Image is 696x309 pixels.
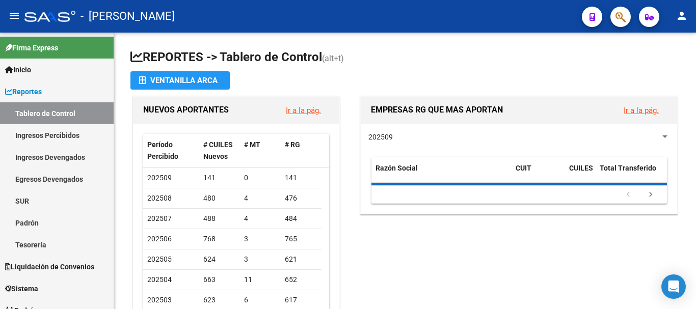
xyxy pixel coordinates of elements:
[565,157,596,191] datatable-header-cell: CUILES
[139,71,222,90] div: Ventanilla ARCA
[286,106,321,115] a: Ir a la pág.
[676,10,688,22] mat-icon: person
[203,294,236,306] div: 623
[285,213,317,224] div: 484
[8,10,20,22] mat-icon: menu
[285,254,317,265] div: 621
[147,174,172,182] span: 202509
[244,294,277,306] div: 6
[5,86,42,97] span: Reportes
[244,141,260,149] span: # MT
[130,71,230,90] button: Ventanilla ARCA
[512,157,565,191] datatable-header-cell: CUIT
[5,64,31,75] span: Inicio
[285,274,317,286] div: 652
[203,274,236,286] div: 663
[619,189,638,201] a: go to previous page
[147,235,172,243] span: 202506
[285,233,317,245] div: 765
[600,164,656,172] span: Total Transferido
[147,296,172,304] span: 202503
[143,134,199,167] datatable-header-cell: Período Percibido
[5,261,94,272] span: Liquidación de Convenios
[322,53,344,63] span: (alt+t)
[661,274,686,299] div: Open Intercom Messenger
[203,233,236,245] div: 768
[147,275,172,284] span: 202504
[244,192,277,204] div: 4
[203,213,236,224] div: 488
[244,274,277,286] div: 11
[516,164,531,172] span: CUIT
[147,214,172,222] span: 202507
[569,164,593,172] span: CUILES
[244,254,277,265] div: 3
[624,106,659,115] a: Ir a la pág.
[285,141,300,149] span: # RG
[278,101,329,120] button: Ir a la pág.
[285,192,317,204] div: 476
[130,49,680,67] h1: REPORTES -> Tablero de Control
[203,172,236,184] div: 141
[147,255,172,263] span: 202505
[368,133,393,141] span: 202509
[147,194,172,202] span: 202508
[244,213,277,224] div: 4
[199,134,240,167] datatable-header-cell: # CUILES Nuevos
[143,105,229,115] span: NUEVOS APORTANTES
[244,233,277,245] div: 3
[285,172,317,184] div: 141
[244,172,277,184] div: 0
[615,101,667,120] button: Ir a la pág.
[5,42,58,53] span: Firma Express
[5,283,38,294] span: Sistema
[240,134,281,167] datatable-header-cell: # MT
[596,157,667,191] datatable-header-cell: Total Transferido
[81,5,175,27] span: - [PERSON_NAME]
[371,157,512,191] datatable-header-cell: Razón Social
[641,189,660,201] a: go to next page
[285,294,317,306] div: 617
[147,141,178,160] span: Período Percibido
[203,141,233,160] span: # CUILES Nuevos
[281,134,322,167] datatable-header-cell: # RG
[203,254,236,265] div: 624
[376,164,418,172] span: Razón Social
[203,192,236,204] div: 480
[371,105,503,115] span: EMPRESAS RG QUE MAS APORTAN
